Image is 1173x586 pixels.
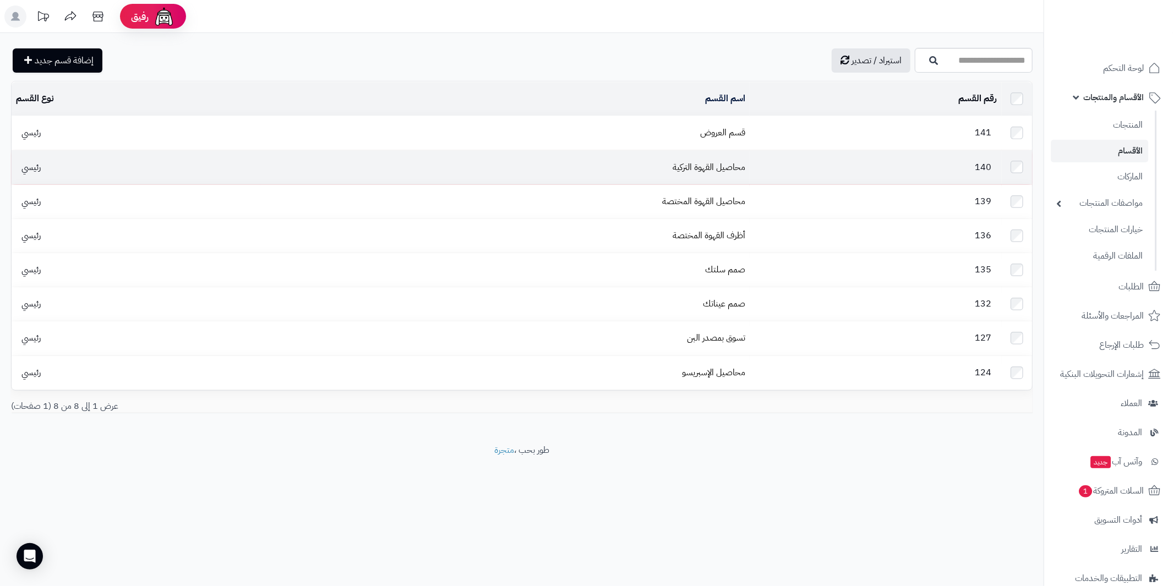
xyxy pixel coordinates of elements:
span: 127 [970,331,997,344]
a: السلات المتروكة1 [1051,478,1166,504]
span: 136 [970,229,997,242]
span: وآتس آب [1089,454,1142,469]
span: طلبات الإرجاع [1099,337,1144,353]
a: المراجعات والأسئلة [1051,303,1166,329]
span: الطلبات [1119,279,1144,294]
span: رئيسي [16,195,46,208]
a: الماركات [1051,165,1148,189]
span: 124 [970,366,997,379]
a: العملاء [1051,390,1166,417]
span: رئيسي [16,229,46,242]
span: رئيسي [16,263,46,276]
a: أظرف القهوة المختصة [673,229,745,242]
a: التقارير [1051,536,1166,562]
a: إضافة قسم جديد [13,48,102,73]
a: المنتجات [1051,113,1148,137]
a: تحديثات المنصة [29,6,57,30]
span: رئيسي [16,126,46,139]
a: وآتس آبجديد [1051,448,1166,475]
img: ai-face.png [153,6,175,28]
a: المدونة [1051,419,1166,446]
a: محاصيل القهوة المختصة [662,195,745,208]
td: نوع القسم [12,82,260,116]
span: المدونة [1118,425,1142,440]
a: أدوات التسويق [1051,507,1166,533]
span: استيراد / تصدير [852,54,902,67]
a: خيارات المنتجات [1051,218,1148,242]
span: جديد [1090,456,1111,468]
span: 141 [970,126,997,139]
span: رئيسي [16,331,46,344]
a: مواصفات المنتجات [1051,191,1148,215]
div: رقم القسم [754,92,997,105]
a: الأقسام [1051,140,1148,162]
a: الطلبات [1051,273,1166,300]
a: إشعارات التحويلات البنكية [1051,361,1166,387]
span: السلات المتروكة [1078,483,1144,499]
span: رئيسي [16,366,46,379]
span: العملاء [1121,396,1142,411]
span: 132 [970,297,997,310]
a: محاصيل القهوة التركية [673,161,745,174]
span: 135 [970,263,997,276]
span: رئيسي [16,161,46,174]
span: 140 [970,161,997,174]
span: رئيسي [16,297,46,310]
a: قسم العروض [700,126,745,139]
div: عرض 1 إلى 8 من 8 (1 صفحات) [3,400,522,413]
a: صمم عيناتك [703,297,745,310]
a: متجرة [494,443,514,457]
span: لوحة التحكم [1103,61,1144,76]
span: رفيق [131,10,149,23]
a: صمم سلتك [705,263,745,276]
span: 1 [1079,485,1092,497]
span: إشعارات التحويلات البنكية [1060,366,1144,382]
span: أدوات التسويق [1094,512,1142,528]
span: التقارير [1121,541,1142,557]
span: المراجعات والأسئلة [1082,308,1144,324]
span: التطبيقات والخدمات [1075,571,1142,586]
a: لوحة التحكم [1051,55,1166,81]
a: الملفات الرقمية [1051,244,1148,268]
a: محاصيل الإسبريسو [682,366,745,379]
span: إضافة قسم جديد [35,54,94,67]
div: Open Intercom Messenger [17,543,43,569]
a: تسوق بمصدر البن [687,331,745,344]
span: الأقسام والمنتجات [1083,90,1144,105]
a: استيراد / تصدير [832,48,910,73]
span: 139 [970,195,997,208]
a: اسم القسم [705,92,745,105]
a: طلبات الإرجاع [1051,332,1166,358]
